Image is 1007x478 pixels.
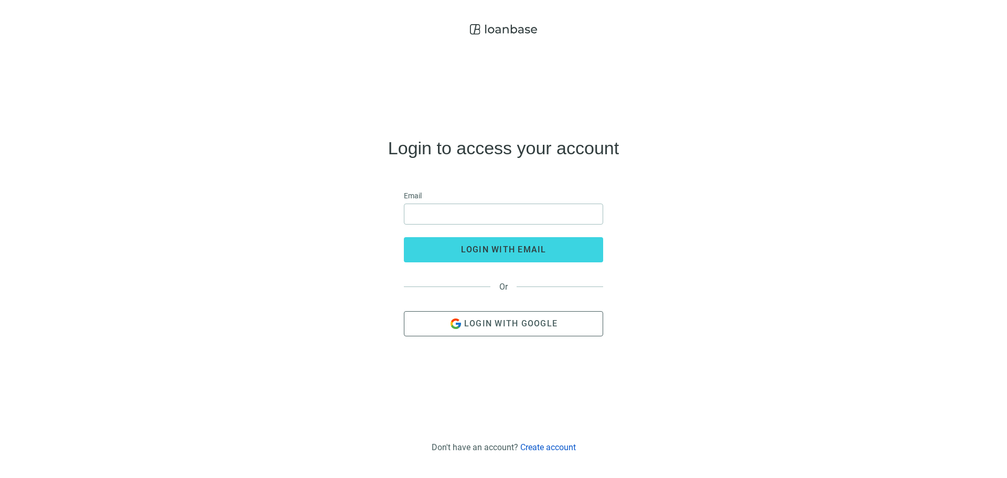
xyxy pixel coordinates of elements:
[404,311,603,336] button: Login with Google
[461,245,547,254] span: login with email
[404,190,422,201] span: Email
[388,140,619,156] h4: Login to access your account
[490,282,517,292] span: Or
[520,442,576,452] a: Create account
[464,318,558,328] span: Login with Google
[404,237,603,262] button: login with email
[432,442,576,452] div: Don't have an account?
